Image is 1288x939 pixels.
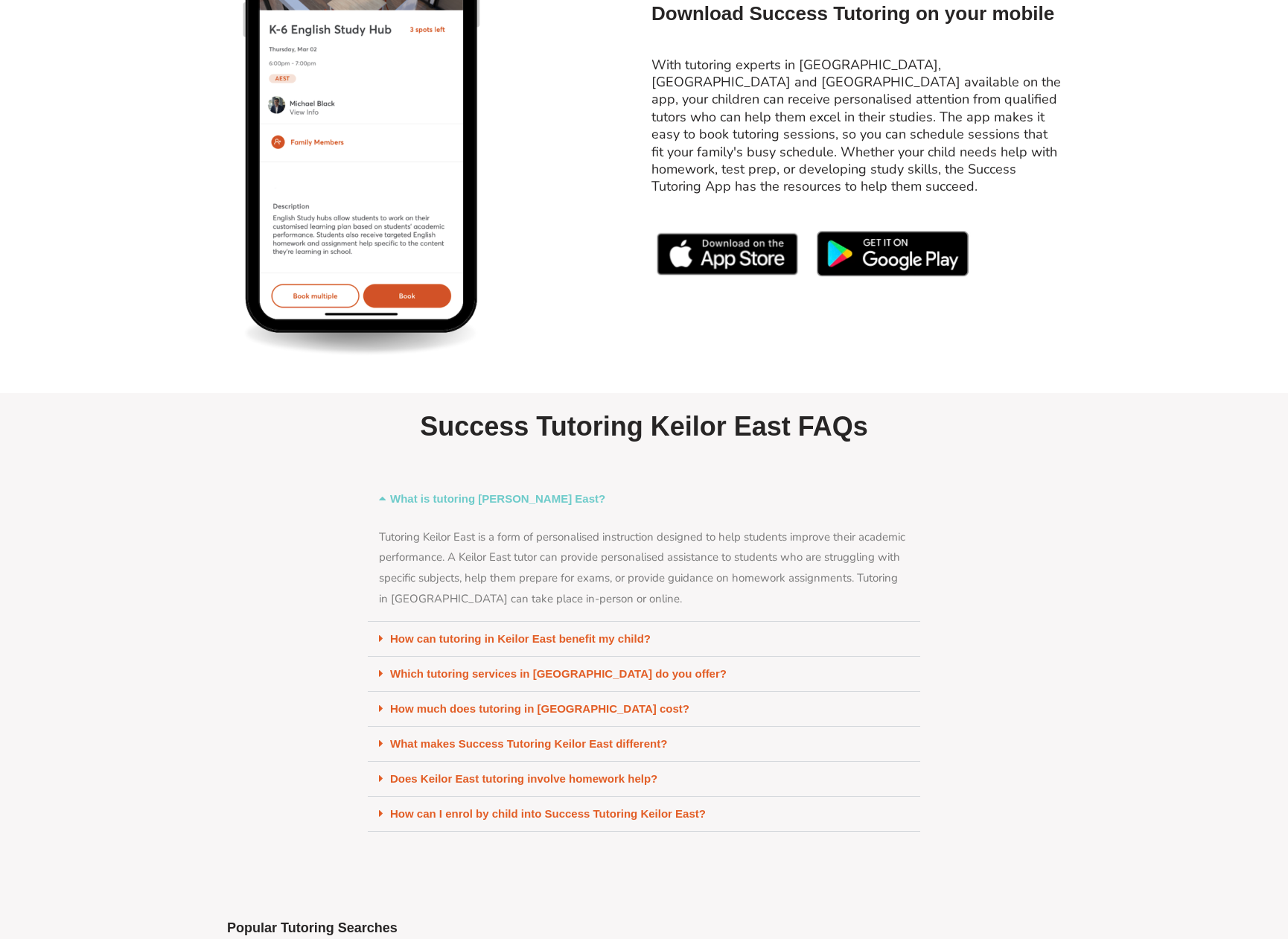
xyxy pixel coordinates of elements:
div: How much does tutoring in [GEOGRAPHIC_DATA] cost? [368,692,920,727]
a: Which tutoring services in [GEOGRAPHIC_DATA] do you offer? [390,667,727,680]
div: How can I enrol by child into Success Tutoring Keilor East? [368,797,920,832]
a: How can tutoring in Keilor East benefit my child? [390,632,651,645]
div: What is tutoring [PERSON_NAME] East? [368,516,920,622]
a: What makes Success Tutoring Keilor East different? [390,737,667,750]
div: How can tutoring in Keilor East benefit my child? [368,622,920,657]
h2: Popular Tutoring Searches [227,920,1061,937]
h2: Download Success Tutoring on your mobile [651,1,1061,27]
a: How can I enrol by child into Success Tutoring Keilor East? [390,807,706,820]
div: What makes Success Tutoring Keilor East different? [368,727,920,762]
div: What is tutoring [PERSON_NAME] East? [368,482,920,516]
div: Does Keilor East tutoring involve homework help? [368,762,920,797]
h2: Success Tutoring Keilor East FAQs [368,410,920,445]
h2: With tutoring experts in [GEOGRAPHIC_DATA], [GEOGRAPHIC_DATA] and [GEOGRAPHIC_DATA] available on ... [651,57,1061,196]
a: Does Keilor East tutoring involve homework help? [390,772,657,785]
iframe: Chat Widget [1040,771,1288,939]
a: What is tutoring [PERSON_NAME] East? [390,492,605,505]
div: Which tutoring services in [GEOGRAPHIC_DATA] do you offer? [368,657,920,692]
a: How much does tutoring in [GEOGRAPHIC_DATA] cost? [390,702,689,715]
